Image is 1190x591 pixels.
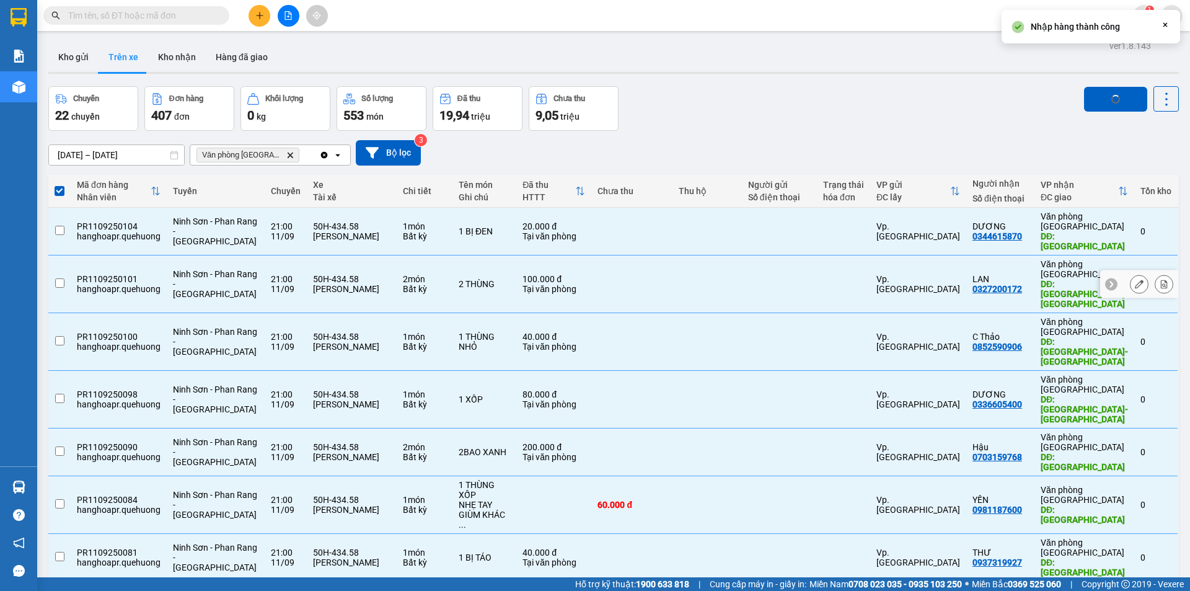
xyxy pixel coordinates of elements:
span: Ninh Sơn - Phan Rang - [GEOGRAPHIC_DATA] [173,216,257,246]
div: DƯƠNG [972,389,1028,399]
div: Nhập hàng thành công [1031,20,1120,33]
div: hanghoapr.quehuong [77,505,161,515]
div: 50H-434.58 [313,274,390,284]
div: Mã đơn hàng [77,180,151,190]
div: VP gửi [876,180,950,190]
button: file-add [278,5,299,27]
span: question-circle [13,509,25,521]
div: Văn phòng [GEOGRAPHIC_DATA] [1041,317,1128,337]
div: Khối lượng [265,94,303,103]
span: 22 [55,108,69,123]
div: 11/09 [271,284,301,294]
span: 9,05 [535,108,558,123]
div: Tồn kho [1140,186,1171,196]
div: Tại văn phòng [522,558,585,567]
span: ⚪️ [965,582,969,587]
div: [PERSON_NAME] [313,284,390,294]
span: 19,94 [439,108,469,123]
div: Bất kỳ [403,452,447,462]
div: Văn phòng [GEOGRAPHIC_DATA] [1041,375,1128,394]
th: Toggle SortBy [71,175,167,208]
img: logo-vxr [11,8,27,27]
span: đơn [174,112,190,122]
div: 40.000 đ [522,332,585,342]
div: Tại văn phòng [522,231,585,241]
div: 40.000 đ [522,548,585,558]
div: 60.000 đ [597,500,666,510]
svg: Clear all [319,150,329,160]
div: ĐC lấy [876,192,950,202]
div: 1 THÙNG XỐP [459,480,510,500]
div: 1 món [403,221,447,231]
div: DĐ: TÂN PHÚ-QUẢNG SƠN [1041,394,1128,424]
button: caret-down [1161,5,1183,27]
div: 11/09 [271,505,301,515]
div: 0327200172 [972,284,1022,294]
div: Bất kỳ [403,284,447,294]
div: 50H-434.58 [313,332,390,342]
div: 0336605400 [972,399,1022,409]
div: Vp. [GEOGRAPHIC_DATA] [876,442,960,462]
div: LAN [972,274,1028,284]
div: Thu hộ [679,186,736,196]
div: 50H-434.58 [313,442,390,452]
div: 21:00 [271,548,301,558]
div: [PERSON_NAME] [313,505,390,515]
input: Selected Văn phòng Tân Phú. [302,149,303,161]
button: Số lượng553món [337,86,426,131]
div: DĐ: TÂN PHÚ [1041,558,1128,577]
div: 11/09 [271,342,301,352]
span: triệu [471,112,490,122]
div: hanghoapr.quehuong [77,284,161,294]
button: Trên xe [99,42,148,72]
div: Tại văn phòng [522,284,585,294]
div: PR1109250100 [77,332,161,342]
div: 200.000 đ [522,442,585,452]
div: DĐ: TÂN PHÚ-QUẢNG SƠN [1041,337,1128,367]
span: Ninh Sơn - Phan Rang - [GEOGRAPHIC_DATA] [173,543,257,572]
sup: 3 [415,134,427,146]
div: hanghoapr.quehuong [77,399,161,409]
div: 0937319927 [972,558,1022,567]
div: 1 món [403,495,447,505]
div: 0703159768 [972,452,1022,462]
div: 1 món [403,332,447,342]
div: PR1109250081 [77,548,161,558]
div: Văn phòng [GEOGRAPHIC_DATA] [1041,485,1128,505]
div: Đơn hàng [169,94,203,103]
button: Đã thu19,94 triệu [433,86,522,131]
span: Văn phòng Tân Phú, close by backspace [196,148,299,162]
span: chuyến [71,112,100,122]
button: Đơn hàng407đơn [144,86,234,131]
span: notification [13,537,25,549]
div: Sửa đơn hàng [1130,275,1148,293]
div: hanghoapr.quehuong [77,342,161,352]
div: hanghoapr.quehuong [77,452,161,462]
button: plus [249,5,270,27]
div: hanghoapr.quehuong [77,231,161,241]
div: Người gửi [748,180,811,190]
div: 20.000 đ [522,221,585,231]
div: 50H-434.58 [313,389,390,399]
div: THƯ [972,548,1028,558]
div: Văn phòng [GEOGRAPHIC_DATA] [1041,259,1128,279]
span: Miền Nam [809,577,962,591]
span: Cung cấp máy in - giấy in: [710,577,806,591]
div: Tài xế [313,192,390,202]
div: 1 XỐP [459,394,510,404]
button: Kho gửi [48,42,99,72]
sup: 1 [1145,6,1154,14]
th: Toggle SortBy [870,175,966,208]
input: Tìm tên, số ĐT hoặc mã đơn [68,9,214,22]
span: Hỗ trợ kỹ thuật: [575,577,689,591]
div: 50H-434.58 [313,548,390,558]
div: 0344615870 [972,231,1022,241]
span: triệu [560,112,580,122]
svg: Close [1160,20,1170,30]
div: ĐC giao [1041,192,1118,202]
div: Tuyến [173,186,258,196]
strong: 1900 633 818 [636,579,689,589]
span: file-add [284,11,293,20]
div: 11/09 [271,399,301,409]
div: 2 THÙNG [459,279,510,289]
